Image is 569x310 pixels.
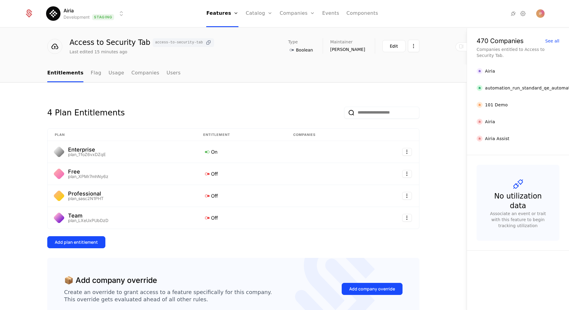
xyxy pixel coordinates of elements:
span: Staging [92,14,114,20]
div: Airia [485,68,495,74]
div: No utilization data [489,191,547,211]
th: Plan [48,129,196,141]
div: 📦 Add company override [64,275,157,286]
ul: Choose Sub Page [47,64,181,82]
button: Select action [402,170,412,178]
a: Usage [109,64,124,82]
div: 101 Demo [485,102,508,108]
div: Add company override [349,286,395,292]
button: Edit [382,40,406,52]
th: Companies [286,129,367,141]
div: Access to Security Tab [70,38,214,47]
div: Associate an event or trait with this feature to begin tracking utilization [486,211,550,229]
img: Airia [477,68,483,74]
a: Users [166,64,181,82]
div: See all [545,39,559,43]
div: Off [203,170,279,178]
a: Flag [91,64,101,82]
th: Entitlement [196,129,286,141]
span: Maintainer [330,40,353,44]
button: Add company override [342,283,403,295]
div: Team [68,213,108,218]
button: Select action [408,40,419,52]
div: plan_sasc2N1PHT [68,196,104,201]
div: 4 Plan Entitlements [47,107,125,119]
span: Boolean [296,47,313,53]
div: On [203,148,279,156]
nav: Main [47,64,419,82]
img: Airia [46,6,61,21]
span: Type [288,40,298,44]
button: Open user button [536,9,545,18]
div: plan_LXeUxPUbDzD [68,218,108,223]
div: plan_TfoZ6vxDZqE [68,152,106,157]
div: 470 Companies [477,38,524,44]
button: Select action [402,148,412,156]
div: plan_XPMr7mhNy6z [68,174,108,179]
div: Airia [485,119,495,125]
div: Development [64,14,90,20]
div: Free [68,169,108,174]
button: Add plan entitlement [47,236,105,248]
div: Off [203,192,279,200]
a: Settings [519,10,527,17]
div: Edit [390,43,398,49]
span: access-to-security-tab [155,41,203,44]
button: Select environment [48,7,125,20]
a: Companies [131,64,159,82]
div: Professional [68,191,104,196]
img: automation_run_standard_qe_automation_2vkcq [477,85,483,91]
img: Airia Assist [477,136,483,142]
a: Entitlements [47,64,83,82]
div: Companies entitled to Access to Security Tab. [477,46,559,58]
a: Integrations [510,10,517,17]
span: [PERSON_NAME] [330,46,365,52]
img: Airia [477,119,483,125]
div: Enterprise [68,147,106,152]
img: Ivana Popova [536,9,545,18]
div: Airia Assist [485,136,509,142]
button: Select action [402,214,412,222]
div: Off [203,214,279,222]
span: Airia [64,7,74,14]
div: Create an override to grant access to a feature specifically for this company. This override gets... [64,289,272,303]
div: Last edited 15 minutes ago [70,49,127,55]
div: Add plan entitlement [55,239,98,245]
button: Select action [402,192,412,200]
img: 101 Demo [477,102,483,108]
